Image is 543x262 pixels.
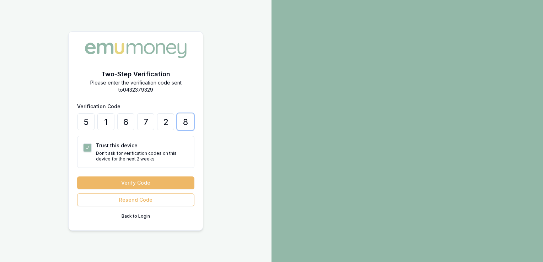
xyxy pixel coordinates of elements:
button: Resend Code [77,193,194,206]
p: Please enter the verification code sent to 0432379329 [77,79,194,93]
h2: Two-Step Verification [77,69,194,79]
label: Trust this device [96,142,138,148]
button: Verify Code [77,176,194,189]
p: Don't ask for verification codes on this device for the next 2 weeks [96,151,188,162]
label: Verification Code [77,103,120,109]
button: Back to Login [77,211,194,222]
img: Emu Money [82,40,189,61]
